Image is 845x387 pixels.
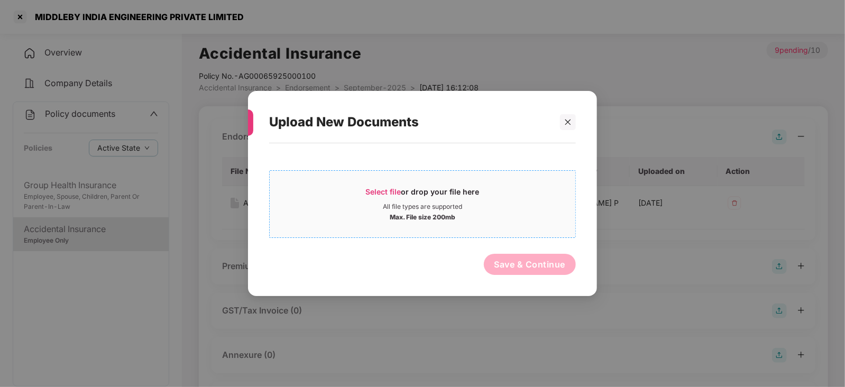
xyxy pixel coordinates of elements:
span: Select fileor drop your file hereAll file types are supportedMax. File size 200mb [270,179,575,229]
span: close [564,118,572,126]
div: All file types are supported [383,202,462,211]
div: Max. File size 200mb [390,211,455,222]
div: Upload New Documents [269,102,550,143]
span: Select file [366,187,401,196]
div: or drop your file here [366,187,480,202]
button: Save & Continue [484,254,576,275]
